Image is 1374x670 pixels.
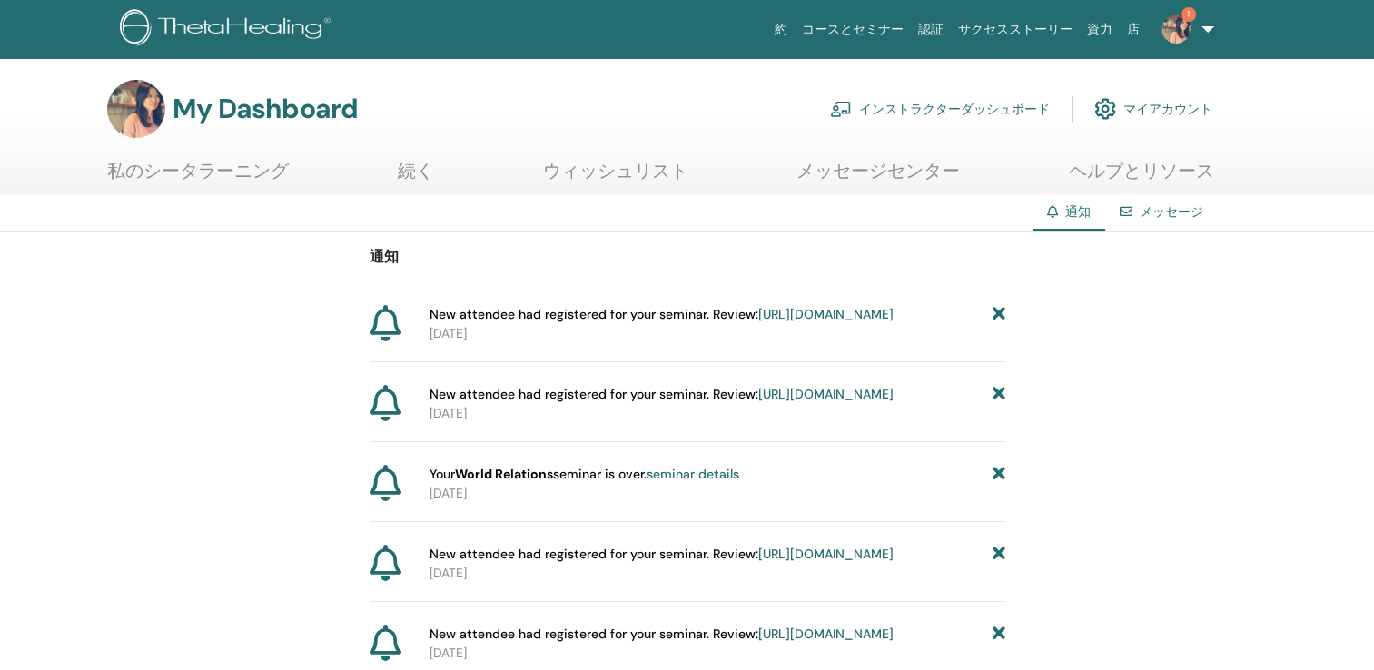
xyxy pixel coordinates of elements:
a: メッセージセンター [796,160,960,195]
a: [URL][DOMAIN_NAME] [758,386,894,402]
a: 認証 [911,13,951,46]
p: [DATE] [430,564,1005,583]
img: chalkboard-teacher.svg [830,101,852,117]
a: 私のシータラーニング [107,160,289,195]
p: 通知 [370,246,1005,268]
span: New attendee had registered for your seminar. Review: [430,305,894,324]
a: ウィッシュリスト [543,160,688,195]
a: 店 [1120,13,1147,46]
a: 資力 [1080,13,1120,46]
span: New attendee had registered for your seminar. Review: [430,385,894,404]
img: cog.svg [1094,94,1116,124]
p: [DATE] [430,484,1005,503]
a: 続く [398,160,434,195]
img: logo.png [120,9,337,50]
p: [DATE] [430,324,1005,343]
a: 約 [767,13,795,46]
span: 1 [1181,7,1196,22]
span: Your seminar is over. [430,465,739,484]
p: [DATE] [430,404,1005,423]
a: ヘルプとリソース [1069,160,1214,195]
h3: My Dashboard [173,93,358,125]
a: メッセージ [1140,203,1203,220]
a: マイアカウント [1094,89,1212,129]
strong: World Relations [455,466,553,482]
span: 通知 [1065,203,1091,220]
a: [URL][DOMAIN_NAME] [758,626,894,642]
a: [URL][DOMAIN_NAME] [758,306,894,322]
img: default.jpg [1161,15,1191,44]
a: seminar details [647,466,739,482]
span: New attendee had registered for your seminar. Review: [430,545,894,564]
p: [DATE] [430,644,1005,663]
a: インストラクターダッシュボード [830,89,1050,129]
span: New attendee had registered for your seminar. Review: [430,625,894,644]
a: [URL][DOMAIN_NAME] [758,546,894,562]
a: サクセスストーリー [951,13,1080,46]
img: default.jpg [107,80,165,138]
a: コースとセミナー [795,13,911,46]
